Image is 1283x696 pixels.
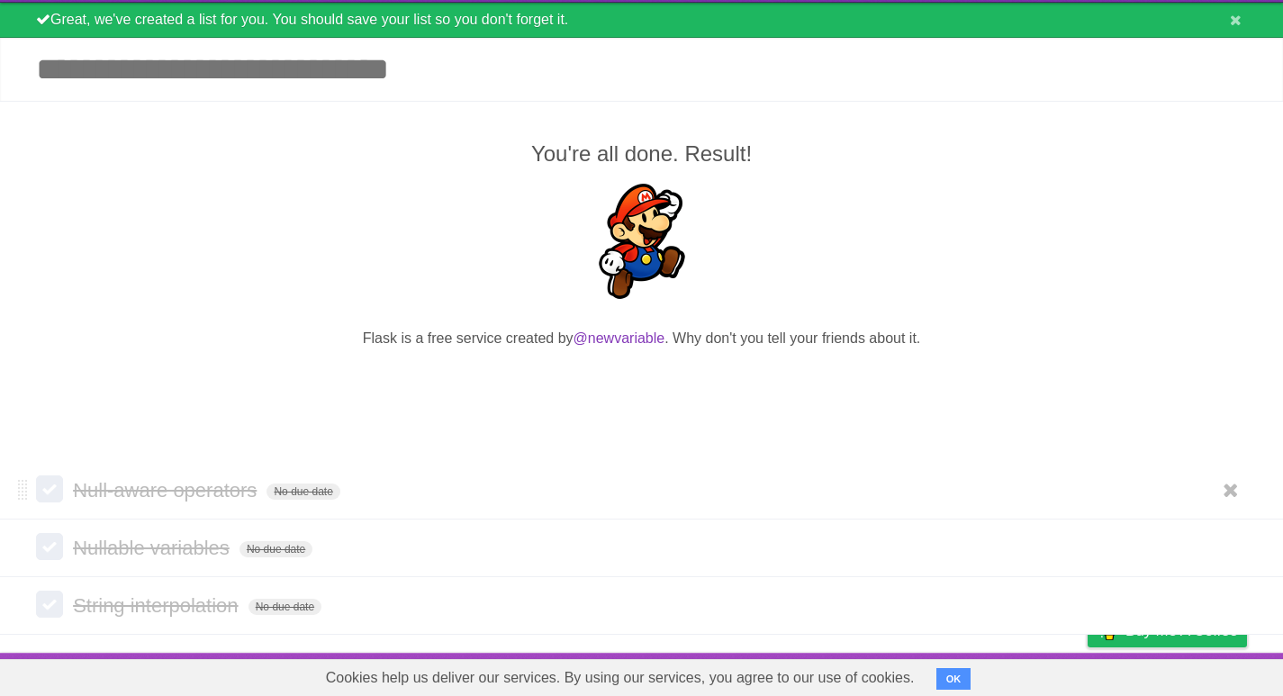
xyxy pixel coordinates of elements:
[1003,657,1043,691] a: Terms
[73,537,234,559] span: Nullable variables
[1125,615,1238,646] span: Buy me a coffee
[73,479,261,502] span: Null-aware operators
[610,372,674,397] iframe: X Post Button
[1064,657,1111,691] a: Privacy
[936,668,971,690] button: OK
[584,184,700,299] img: Super Mario
[574,330,665,346] a: @newvariable
[36,533,63,560] label: Done
[1134,657,1247,691] a: Suggest a feature
[36,475,63,502] label: Done
[267,484,339,500] span: No due date
[848,657,886,691] a: About
[36,328,1247,349] p: Flask is a free service created by . Why don't you tell your friends about it.
[908,657,980,691] a: Developers
[36,591,63,618] label: Done
[239,541,312,557] span: No due date
[73,594,242,617] span: String interpolation
[308,660,933,696] span: Cookies help us deliver our services. By using our services, you agree to our use of cookies.
[248,599,321,615] span: No due date
[36,138,1247,170] h2: You're all done. Result!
